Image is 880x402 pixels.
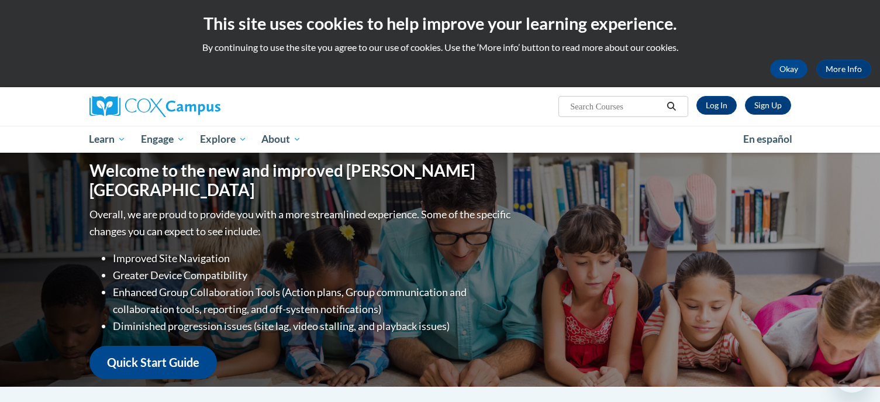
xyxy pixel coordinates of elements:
li: Improved Site Navigation [113,250,513,267]
a: Explore [192,126,254,153]
a: Quick Start Guide [89,346,217,379]
p: Overall, we are proud to provide you with a more streamlined experience. Some of the specific cha... [89,206,513,240]
span: Explore [200,132,247,146]
span: En español [743,133,792,145]
a: About [254,126,309,153]
input: Search Courses [569,99,662,114]
h2: This site uses cookies to help improve your learning experience. [9,12,871,35]
a: Engage [133,126,192,153]
span: Learn [89,132,126,146]
span: Engage [141,132,185,146]
h1: Welcome to the new and improved [PERSON_NAME][GEOGRAPHIC_DATA] [89,161,513,200]
iframe: Button to launch messaging window [833,355,871,393]
span: About [261,132,301,146]
a: Cox Campus [89,96,312,117]
li: Greater Device Compatibility [113,267,513,284]
li: Diminished progression issues (site lag, video stalling, and playback issues) [113,318,513,335]
a: Register [745,96,791,115]
button: Search [662,99,680,114]
p: By continuing to use the site you agree to our use of cookies. Use the ‘More info’ button to read... [9,41,871,54]
a: Learn [82,126,134,153]
img: Cox Campus [89,96,220,117]
a: En español [736,127,800,152]
div: Main menu [72,126,809,153]
li: Enhanced Group Collaboration Tools (Action plans, Group communication and collaboration tools, re... [113,284,513,318]
button: Okay [770,60,807,78]
a: More Info [816,60,871,78]
a: Log In [696,96,737,115]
